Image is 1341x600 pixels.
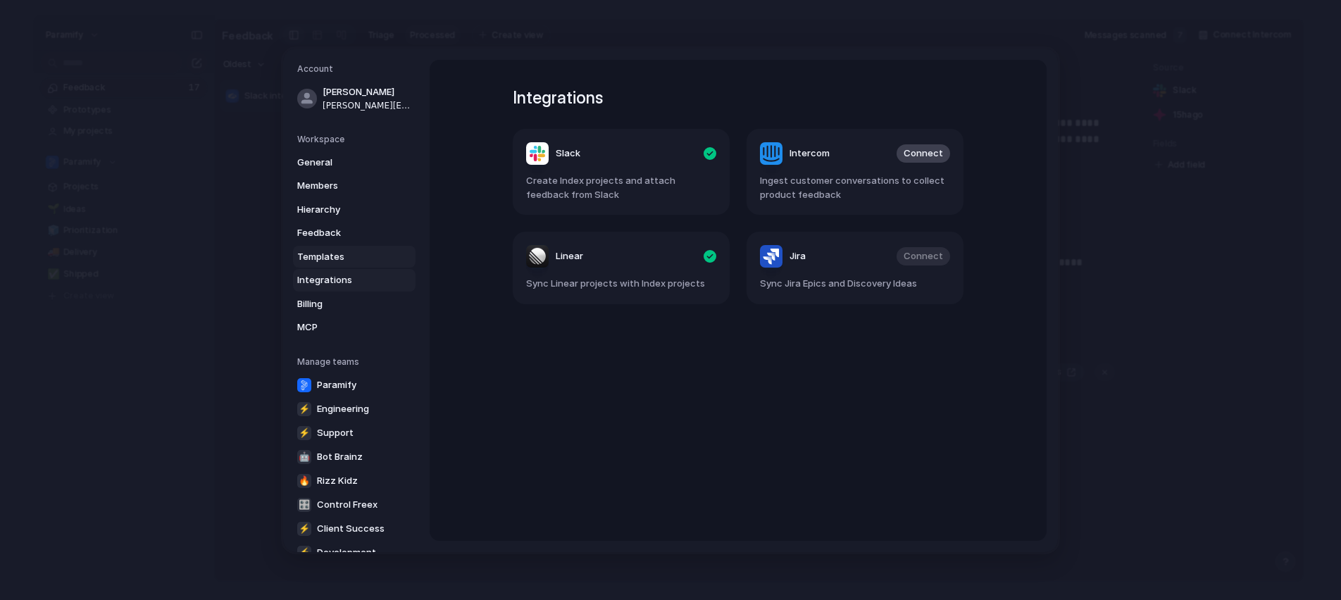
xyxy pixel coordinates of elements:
[526,277,716,291] span: Sync Linear projects with Index projects
[293,541,416,563] a: ⚡Development
[293,151,416,173] a: General
[293,373,416,396] a: Paramify
[297,425,311,439] div: ⚡
[317,521,385,535] span: Client Success
[297,355,416,368] h5: Manage teams
[317,425,354,439] span: Support
[293,292,416,315] a: Billing
[317,473,358,487] span: Rizz Kidz
[790,249,806,263] span: Jira
[790,146,830,161] span: Intercom
[760,277,950,291] span: Sync Jira Epics and Discovery Ideas
[293,517,416,539] a: ⚡Client Success
[297,63,416,75] h5: Account
[897,144,950,163] button: Connect
[293,222,416,244] a: Feedback
[297,497,311,511] div: 🎛
[297,401,311,415] div: ⚡
[297,132,416,145] h5: Workspace
[526,174,716,201] span: Create Index projects and attach feedback from Slack
[297,179,387,193] span: Members
[317,497,378,511] span: Control Freex
[323,99,413,111] span: [PERSON_NAME][EMAIL_ADDRESS][DOMAIN_NAME]
[760,174,950,201] span: Ingest customer conversations to collect product feedback
[297,155,387,169] span: General
[297,202,387,216] span: Hierarchy
[317,545,376,559] span: Development
[293,175,416,197] a: Members
[513,85,963,111] h1: Integrations
[297,449,311,463] div: 🤖
[293,245,416,268] a: Templates
[297,473,311,487] div: 🔥
[556,146,580,161] span: Slack
[293,445,416,468] a: 🤖Bot Brainz
[323,85,413,99] span: [PERSON_NAME]
[297,226,387,240] span: Feedback
[317,401,369,415] span: Engineering
[293,493,416,515] a: 🎛Control Freex
[297,273,387,287] span: Integrations
[293,421,416,444] a: ⚡Support
[297,521,311,535] div: ⚡
[293,198,416,220] a: Hierarchy
[293,397,416,420] a: ⚡Engineering
[904,146,943,161] span: Connect
[293,81,416,116] a: [PERSON_NAME][PERSON_NAME][EMAIL_ADDRESS][DOMAIN_NAME]
[297,296,387,311] span: Billing
[293,316,416,339] a: MCP
[297,249,387,263] span: Templates
[293,469,416,492] a: 🔥Rizz Kidz
[556,249,583,263] span: Linear
[317,449,363,463] span: Bot Brainz
[297,320,387,335] span: MCP
[317,377,356,392] span: Paramify
[297,545,311,559] div: ⚡
[293,269,416,292] a: Integrations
